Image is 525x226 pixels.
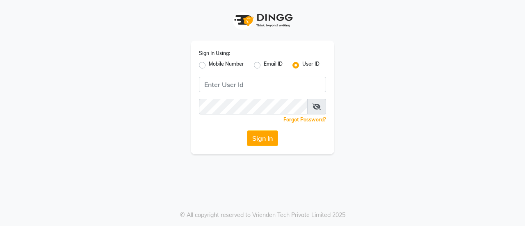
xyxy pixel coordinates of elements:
input: Username [199,77,326,92]
label: Sign In Using: [199,50,230,57]
button: Sign In [247,130,278,146]
input: Username [199,99,308,114]
label: Email ID [264,60,283,70]
label: Mobile Number [209,60,244,70]
img: logo1.svg [230,8,295,32]
a: Forgot Password? [283,116,326,123]
label: User ID [302,60,320,70]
